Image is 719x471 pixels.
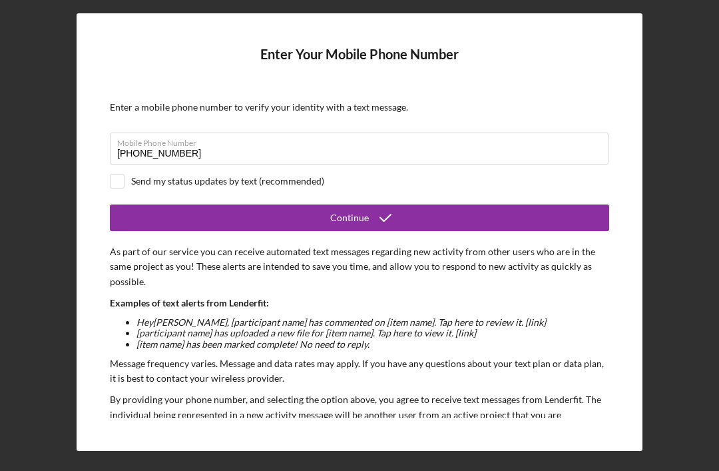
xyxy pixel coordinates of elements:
[110,102,609,113] div: Enter a mobile phone number to verify your identity with a text message.
[110,356,609,386] p: Message frequency varies. Message and data rates may apply. If you have any questions about your ...
[136,317,609,328] li: Hey [PERSON_NAME] , [participant name] has commented on [item name]. Tap here to review it. [link]
[136,328,609,338] li: [participant name] has uploaded a new file for [item name]. Tap here to view it. [link]
[330,205,369,231] div: Continue
[136,339,609,350] li: [item name] has been marked complete! No need to reply.
[110,392,609,437] p: By providing your phone number, and selecting the option above, you agree to receive text message...
[110,47,609,82] h4: Enter Your Mobile Phone Number
[110,296,609,310] p: Examples of text alerts from Lenderfit:
[110,244,609,289] p: As part of our service you can receive automated text messages regarding new activity from other ...
[110,205,609,231] button: Continue
[131,176,324,187] div: Send my status updates by text (recommended)
[117,133,608,148] label: Mobile Phone Number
